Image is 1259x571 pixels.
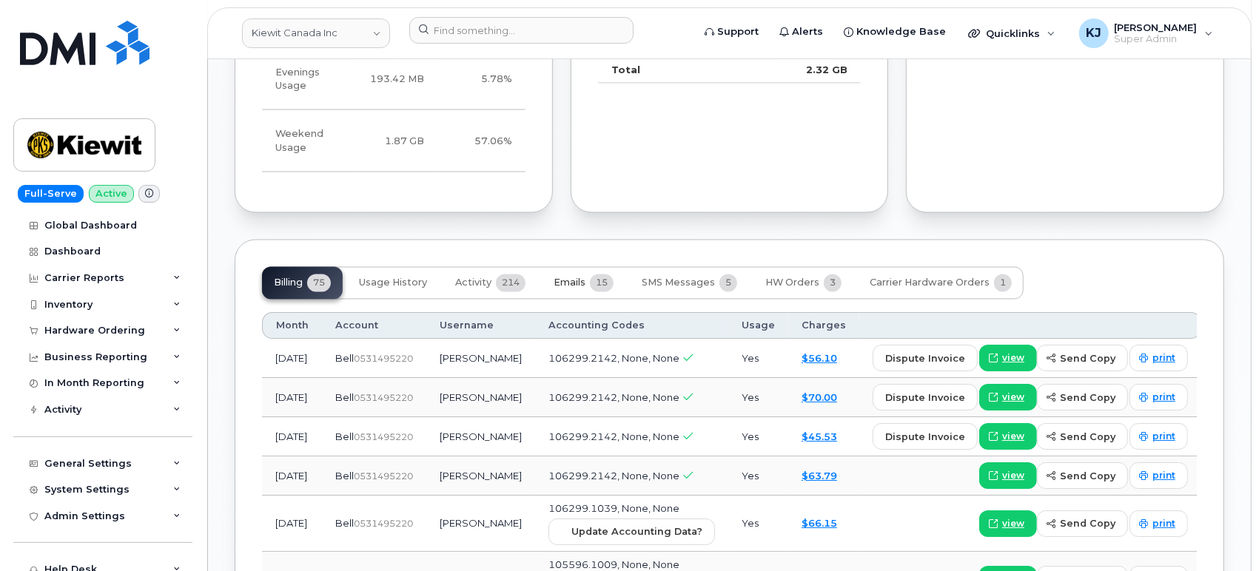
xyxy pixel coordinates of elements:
button: send copy [1037,463,1128,490]
span: view [1002,352,1024,365]
td: Evenings Usage [262,49,355,111]
button: send copy [1037,385,1128,411]
span: Update Accounting Data? [571,525,702,539]
a: Support [694,17,769,47]
a: view [979,345,1037,372]
span: print [1152,518,1175,531]
td: [PERSON_NAME] [426,457,535,496]
td: [PERSON_NAME] [426,496,535,553]
a: print [1129,424,1188,450]
a: view [979,463,1037,490]
span: 3 [824,274,842,292]
span: 0531495220 [354,354,413,365]
td: [DATE] [262,457,322,496]
td: Yes [728,379,788,418]
span: Knowledge Base [856,24,946,39]
span: Usage History [359,277,427,289]
a: Kiewit Canada Inc [242,18,390,48]
td: 57.06% [437,110,526,172]
span: 0531495220 [354,471,413,482]
span: 5 [719,274,737,292]
span: dispute invoice [885,352,965,366]
span: send copy [1060,470,1115,484]
span: send copy [1060,517,1115,531]
a: $66.15 [802,518,837,530]
span: print [1152,391,1175,405]
span: [PERSON_NAME] [1115,21,1198,33]
td: [PERSON_NAME] [426,339,535,379]
span: Emails [554,277,585,289]
div: Kobe Justice [1069,18,1223,48]
span: print [1152,470,1175,483]
button: dispute invoice [873,345,978,372]
button: send copy [1037,424,1128,450]
th: Month [262,313,322,339]
td: [DATE] [262,379,322,418]
span: Bell [335,518,354,530]
td: [DATE] [262,339,322,379]
span: view [1002,470,1024,483]
button: send copy [1037,511,1128,538]
a: view [979,424,1037,450]
td: Total [598,55,746,84]
iframe: Messenger Launcher [1195,507,1248,560]
a: $56.10 [802,353,837,365]
span: 214 [496,274,526,292]
a: $45.53 [802,431,837,443]
tr: Weekdays from 6:00pm to 8:00am [262,49,526,111]
a: Alerts [769,17,833,47]
th: Charges [788,313,859,339]
span: view [1002,391,1024,405]
a: print [1129,511,1188,538]
span: Quicklinks [986,27,1040,39]
span: 0531495220 [354,518,413,530]
a: $63.79 [802,470,837,482]
td: [DATE] [262,418,322,457]
span: view [1002,430,1024,444]
tr: Friday from 6:00pm to Monday 8:00am [262,110,526,172]
td: Yes [728,339,788,379]
td: 1.87 GB [355,110,437,172]
input: Find something... [409,17,634,44]
th: Account [322,313,426,339]
span: Activity [455,277,491,289]
a: print [1129,385,1188,411]
span: 106299.2142, None, None [548,431,679,443]
span: Support [717,24,759,39]
span: send copy [1060,352,1115,366]
a: $70.00 [802,392,837,404]
span: Bell [335,392,354,404]
span: 1 [994,274,1012,292]
td: Yes [728,418,788,457]
td: [PERSON_NAME] [426,379,535,418]
span: view [1002,518,1024,531]
span: 106299.2142, None, None [548,470,679,482]
button: dispute invoice [873,424,978,450]
a: print [1129,345,1188,372]
th: Username [426,313,535,339]
button: dispute invoice [873,385,978,411]
span: Alerts [792,24,823,39]
td: 193.42 MB [355,49,437,111]
td: 2.32 GB [745,55,861,84]
a: view [979,511,1037,538]
span: HW Orders [765,277,819,289]
span: KJ [1086,24,1101,42]
span: 0531495220 [354,393,413,404]
span: send copy [1060,430,1115,445]
a: view [979,385,1037,411]
td: Weekend Usage [262,110,355,172]
span: Bell [335,470,354,482]
td: 5.78% [437,49,526,111]
span: 106299.2142, None, None [548,392,679,404]
span: SMS Messages [642,277,715,289]
span: 105596.1009, None, None [548,559,679,571]
a: Knowledge Base [833,17,956,47]
td: Yes [728,457,788,496]
th: Usage [728,313,788,339]
span: 106299.2142, None, None [548,353,679,365]
span: print [1152,430,1175,444]
span: print [1152,352,1175,365]
span: Bell [335,353,354,365]
span: 15 [590,274,614,292]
